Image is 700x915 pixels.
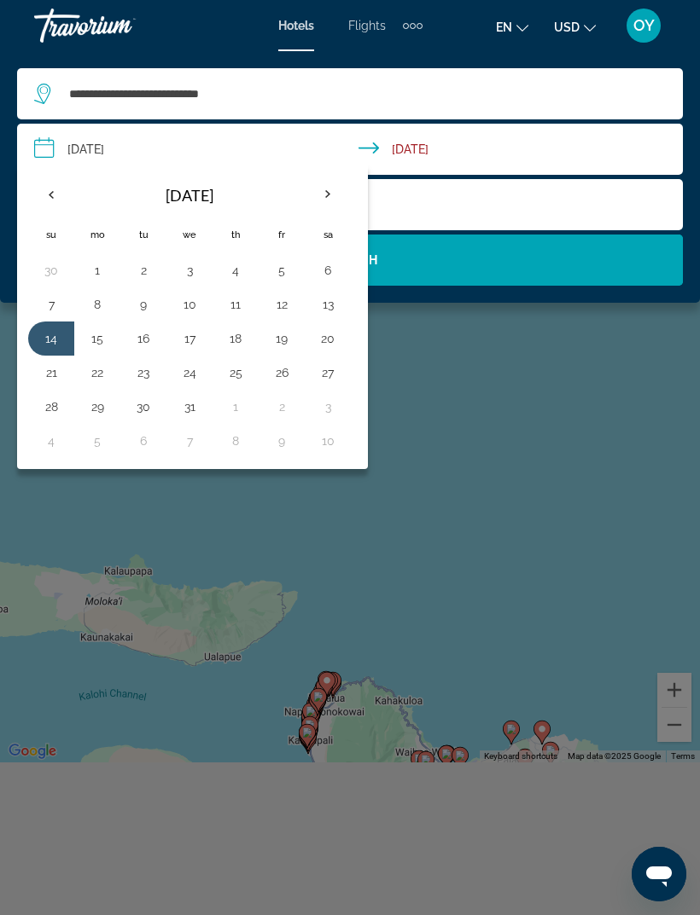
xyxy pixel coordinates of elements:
[621,8,666,43] button: User Menu
[84,327,111,350] button: Day 15
[554,20,580,34] span: USD
[633,17,655,34] span: OY
[130,361,157,385] button: Day 23
[34,3,205,48] a: Travorium
[38,258,65,282] button: Day 30
[268,327,295,350] button: Day 19
[38,361,65,385] button: Day 21
[84,292,111,316] button: Day 8
[222,361,249,385] button: Day 25
[314,327,341,350] button: Day 20
[222,258,249,282] button: Day 4
[222,429,249,453] button: Day 8
[38,429,65,453] button: Day 4
[84,395,111,419] button: Day 29
[268,429,295,453] button: Day 9
[314,258,341,282] button: Day 6
[496,20,512,34] span: en
[84,258,111,282] button: Day 1
[130,327,157,350] button: Day 16
[403,12,423,39] button: Extra navigation items
[314,361,341,385] button: Day 27
[314,292,341,316] button: Day 13
[74,175,305,216] th: [DATE]
[348,19,386,32] a: Flights
[17,124,683,175] button: Check-in date: Dec 4, 2025 Check-out date: Dec 10, 2025
[176,258,203,282] button: Day 3
[38,327,65,350] button: Day 14
[176,429,203,453] button: Day 7
[176,327,203,350] button: Day 17
[176,292,203,316] button: Day 10
[130,429,157,453] button: Day 6
[222,395,249,419] button: Day 1
[38,395,65,419] button: Day 28
[268,361,295,385] button: Day 26
[496,14,528,39] button: Change language
[176,361,203,385] button: Day 24
[176,395,203,419] button: Day 31
[305,175,351,214] button: Next month
[222,327,249,350] button: Day 18
[38,292,65,316] button: Day 7
[268,292,295,316] button: Day 12
[314,429,341,453] button: Day 10
[130,395,157,419] button: Day 30
[268,258,295,282] button: Day 5
[278,19,314,32] a: Hotels
[268,395,295,419] button: Day 2
[130,292,157,316] button: Day 9
[130,258,157,282] button: Day 2
[28,175,74,214] button: Previous month
[554,14,596,39] button: Change currency
[84,429,111,453] button: Day 5
[632,847,686,901] iframe: Button to launch messaging window
[222,292,249,316] button: Day 11
[314,395,341,419] button: Day 3
[84,361,111,385] button: Day 22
